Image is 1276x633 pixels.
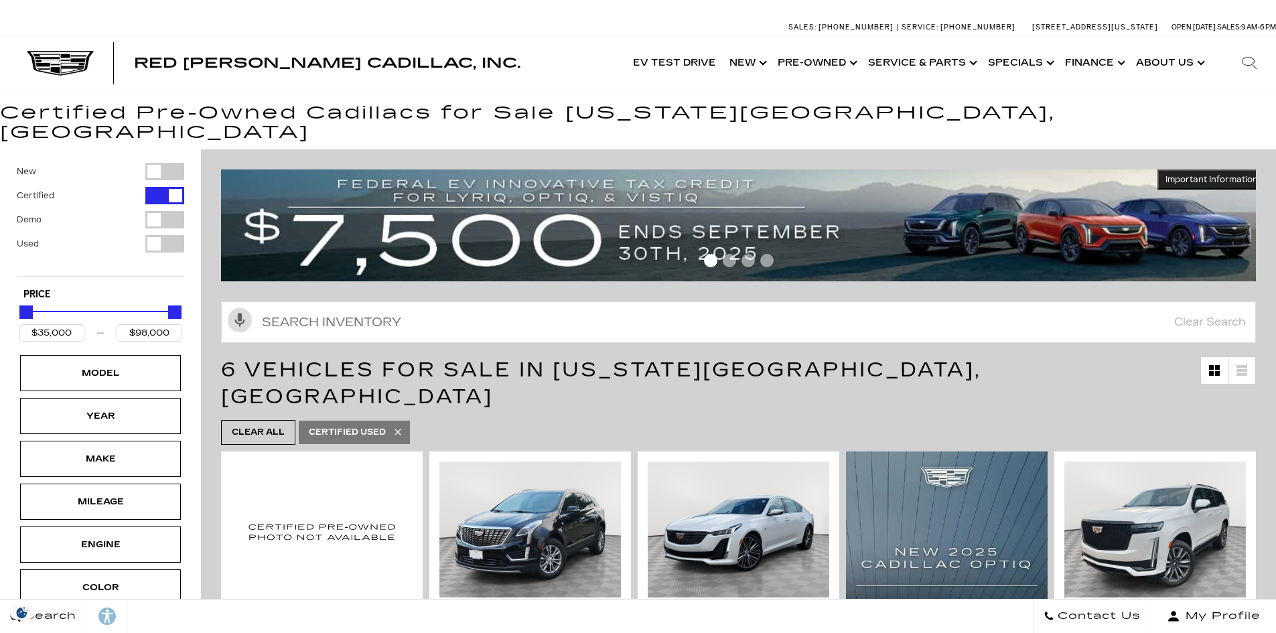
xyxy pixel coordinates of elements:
[67,451,134,466] div: Make
[648,462,829,597] img: 2024 Cadillac CT5 Premium Luxury
[17,237,39,251] label: Used
[760,254,774,267] span: Go to slide 4
[67,537,134,552] div: Engine
[20,441,181,477] div: MakeMake
[861,36,981,90] a: Service & Parts
[67,366,134,380] div: Model
[19,301,182,342] div: Price
[67,409,134,423] div: Year
[231,462,413,602] img: 2022 Cadillac XT4 Sport
[723,36,771,90] a: New
[1054,607,1141,626] span: Contact Us
[134,55,520,71] span: Red [PERSON_NAME] Cadillac, Inc.
[19,305,33,319] div: Minimum Price
[1241,23,1276,31] span: 9 AM-6 PM
[741,254,755,267] span: Go to slide 3
[1217,23,1241,31] span: Sales:
[771,36,861,90] a: Pre-Owned
[1151,600,1276,633] button: Open user profile menu
[20,355,181,391] div: ModelModel
[221,169,1266,281] img: vrp-tax-ending-august-version
[626,36,723,90] a: EV Test Drive
[134,56,520,70] a: Red [PERSON_NAME] Cadillac, Inc.
[20,569,181,606] div: ColorColor
[20,484,181,520] div: MileageMileage
[228,308,252,332] svg: Click to toggle on voice search
[1165,174,1258,185] span: Important Information
[1058,36,1129,90] a: Finance
[981,36,1058,90] a: Specials
[819,23,894,31] span: [PHONE_NUMBER]
[1157,169,1266,190] button: Important Information
[1032,23,1158,31] a: [STREET_ADDRESS][US_STATE]
[7,606,38,620] section: Click to Open Cookie Consent Modal
[221,358,981,409] span: 6 Vehicles for Sale in [US_STATE][GEOGRAPHIC_DATA], [GEOGRAPHIC_DATA]
[940,23,1015,31] span: [PHONE_NUMBER]
[704,254,717,267] span: Go to slide 1
[723,254,736,267] span: Go to slide 2
[221,301,1256,343] input: Search Inventory
[1129,36,1209,90] a: About Us
[1033,600,1151,633] a: Contact Us
[1064,462,1246,597] img: 2024 Cadillac Escalade Sport
[439,462,621,597] img: 2022 Cadillac XT5 Premium Luxury
[902,23,938,31] span: Service:
[1172,23,1216,31] span: Open [DATE]
[1180,607,1261,626] span: My Profile
[117,324,182,342] input: Maximum
[67,494,134,509] div: Mileage
[19,324,84,342] input: Minimum
[17,213,42,226] label: Demo
[788,23,897,31] a: Sales: [PHONE_NUMBER]
[17,189,54,202] label: Certified
[788,23,817,31] span: Sales:
[897,23,1019,31] a: Service: [PHONE_NUMBER]
[23,289,178,301] h5: Price
[20,398,181,434] div: YearYear
[17,163,184,276] div: Filter by Vehicle Type
[309,424,386,441] span: Certified Used
[20,526,181,563] div: EngineEngine
[17,165,36,178] label: New
[7,606,38,620] img: Opt-Out Icon
[67,580,134,595] div: Color
[232,424,285,441] span: Clear All
[21,607,76,626] span: Search
[168,305,182,319] div: Maximum Price
[27,51,94,76] img: Cadillac Dark Logo with Cadillac White Text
